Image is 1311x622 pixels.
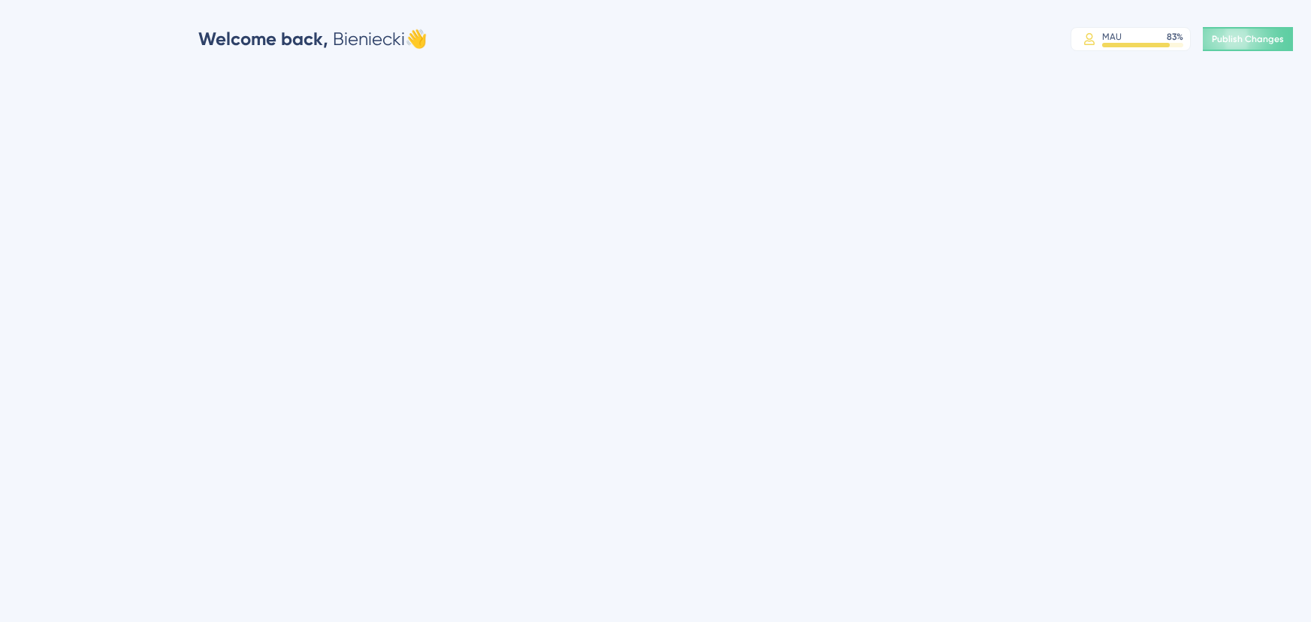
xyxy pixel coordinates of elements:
[1212,33,1284,45] span: Publish Changes
[198,28,328,50] span: Welcome back,
[1203,27,1293,51] button: Publish Changes
[1167,31,1183,43] div: 83 %
[198,27,427,51] div: Bieniecki 👋
[1102,31,1122,43] div: MAU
